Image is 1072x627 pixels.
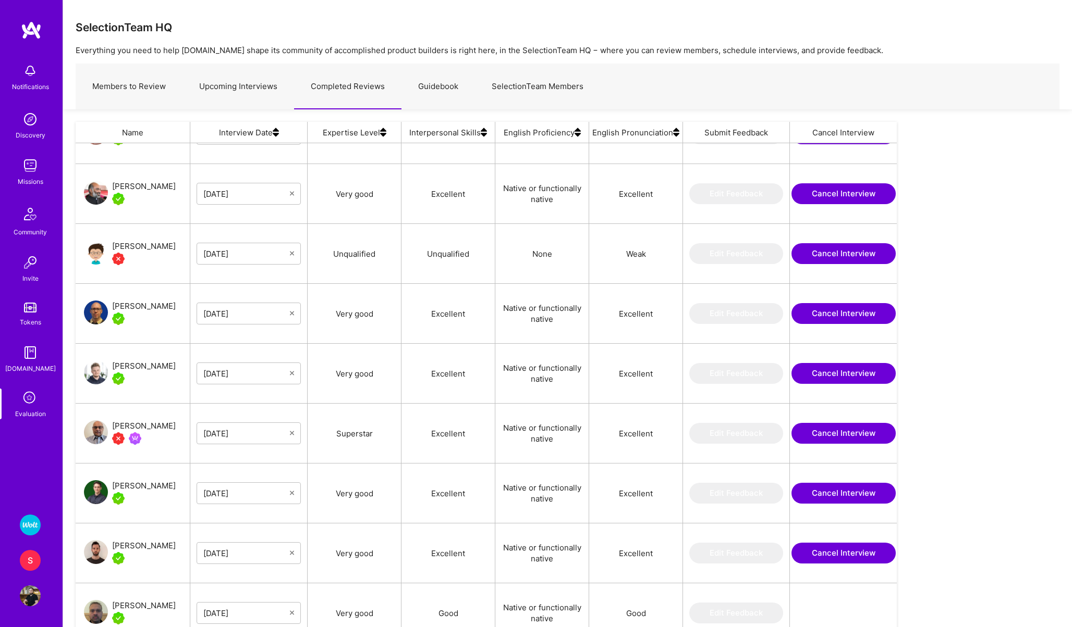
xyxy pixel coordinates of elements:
[495,224,589,283] div: None
[84,480,176,507] a: User Avatar[PERSON_NAME]A.Teamer in Residence
[589,224,683,283] div: Weak
[401,463,495,523] div: Excellent
[308,284,401,343] div: Very good
[589,284,683,343] div: Excellent
[689,543,783,563] a: Edit Feedback
[112,432,125,445] img: Unqualified
[791,183,896,204] button: Cancel Interview
[589,463,683,523] div: Excellent
[112,599,176,612] div: [PERSON_NAME]
[308,463,401,523] div: Very good
[308,404,401,463] div: Superstar
[689,423,783,444] a: Edit Feedback
[401,64,475,109] a: Guidebook
[20,388,40,408] i: icon SelectionTeam
[475,64,600,109] a: SelectionTeam Members
[84,240,176,267] a: User Avatar[PERSON_NAME]Unqualified
[76,21,172,34] h3: SelectionTeam HQ
[203,308,290,319] input: Select Date...
[689,303,783,324] a: Edit Feedback
[20,109,41,130] img: discovery
[84,420,108,444] img: User Avatar
[84,300,176,327] a: User Avatar[PERSON_NAME]A.Teamer in Residence
[112,312,125,325] img: A.Teamer in Residence
[17,515,43,535] a: Wolt - Fintech: Payments Expansion Team
[22,273,39,284] div: Invite
[84,420,176,447] a: User Avatar[PERSON_NAME]UnqualifiedBeen on Mission
[401,344,495,403] div: Excellent
[24,303,36,312] img: tokens
[589,404,683,463] div: Excellent
[575,122,581,143] img: sort
[5,363,56,374] div: [DOMAIN_NAME]
[112,372,125,385] img: A.Teamer in Residence
[401,523,495,583] div: Excellent
[112,360,176,372] div: [PERSON_NAME]
[495,284,589,343] div: Native or functionally native
[791,303,896,324] button: Cancel Interview
[112,240,176,253] div: [PERSON_NAME]
[112,180,176,193] div: [PERSON_NAME]
[308,164,401,223] div: Very good
[791,423,896,444] button: Cancel Interview
[112,420,176,432] div: [PERSON_NAME]
[308,523,401,583] div: Very good
[20,252,41,273] img: Invite
[129,432,141,445] img: Been on Mission
[18,176,43,187] div: Missions
[76,45,1059,56] p: Everything you need to help [DOMAIN_NAME] shape its community of accomplished product builders is...
[20,550,41,571] div: S
[791,243,896,264] button: Cancel Interview
[84,360,176,387] a: User Avatar[PERSON_NAME]A.Teamer in Residence
[495,164,589,223] div: Native or functionally native
[495,404,589,463] div: Native or functionally native
[481,122,487,143] img: sort
[203,608,290,618] input: Select Date...
[20,515,41,535] img: Wolt - Fintech: Payments Expansion Team
[673,122,679,143] img: sort
[84,181,108,205] img: User Avatar
[84,360,108,384] img: User Avatar
[689,243,783,264] a: Edit Feedback
[18,202,43,227] img: Community
[308,122,401,143] div: Expertise Level
[683,122,790,143] div: Submit Feedback
[401,404,495,463] div: Excellent
[401,122,495,143] div: Interpersonal Skills
[76,122,190,143] div: Name
[16,130,45,141] div: Discovery
[401,224,495,283] div: Unqualified
[790,122,897,143] div: Cancel Interview
[112,540,176,552] div: [PERSON_NAME]
[15,408,46,419] div: Evaluation
[380,122,386,143] img: sort
[589,344,683,403] div: Excellent
[203,248,290,259] input: Select Date...
[273,122,279,143] img: sort
[20,317,41,328] div: Tokens
[495,523,589,583] div: Native or functionally native
[689,603,783,623] a: Edit Feedback
[203,428,290,438] input: Select Date...
[20,155,41,176] img: teamwork
[182,64,294,109] a: Upcoming Interviews
[308,224,401,283] div: Unqualified
[495,344,589,403] div: Native or functionally native
[791,363,896,384] button: Cancel Interview
[112,193,125,205] img: A.Teamer in Residence
[190,122,308,143] div: Interview Date
[84,180,176,207] a: User Avatar[PERSON_NAME]A.Teamer in Residence
[791,543,896,563] button: Cancel Interview
[791,483,896,504] button: Cancel Interview
[84,480,108,504] img: User Avatar
[84,540,108,564] img: User Avatar
[203,368,290,379] input: Select Date...
[112,480,176,492] div: [PERSON_NAME]
[14,227,47,237] div: Community
[689,183,783,204] a: Edit Feedback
